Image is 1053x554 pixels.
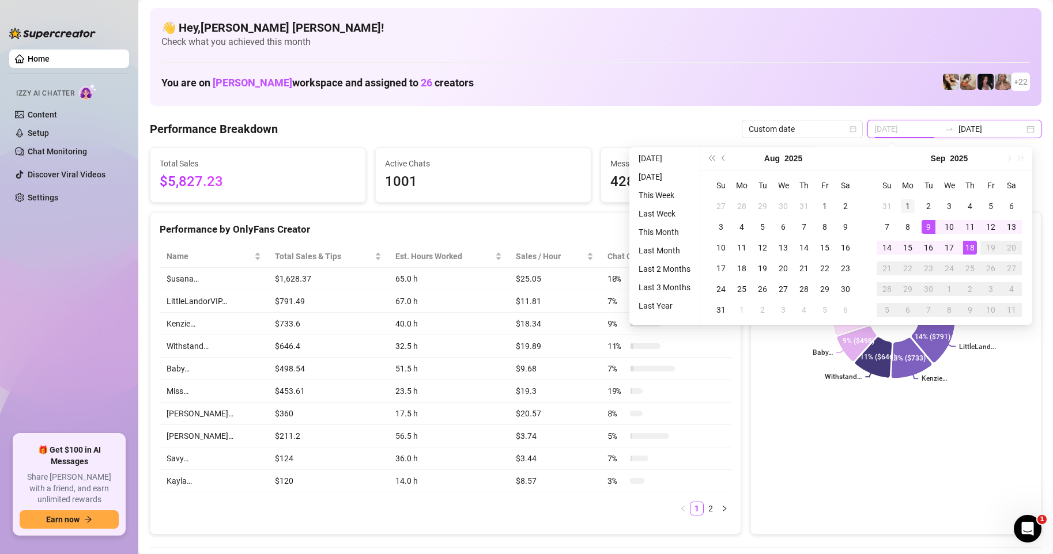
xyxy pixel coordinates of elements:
[818,199,832,213] div: 1
[980,196,1001,217] td: 2025-09-05
[939,299,960,320] td: 2025-10-08
[714,199,728,213] div: 27
[1001,258,1022,279] td: 2025-09-27
[980,237,1001,258] td: 2025-09-19
[634,299,695,313] li: Last Year
[388,335,509,358] td: 32.5 h
[1005,199,1018,213] div: 6
[880,220,894,234] div: 7
[945,124,954,134] span: to
[1005,261,1018,275] div: 27
[818,220,832,234] div: 8
[794,279,814,299] td: 2025-08-28
[160,380,268,403] td: Miss…
[395,250,493,263] div: Est. Hours Worked
[752,258,773,279] td: 2025-08-19
[388,403,509,425] td: 17.5 h
[610,157,807,170] span: Messages Sent
[950,147,968,170] button: Choose a year
[977,74,994,90] img: Baby (@babyyyybellaa)
[835,237,856,258] td: 2025-08-16
[268,403,388,425] td: $360
[1001,299,1022,320] td: 2025-10-11
[797,241,811,255] div: 14
[880,303,894,317] div: 5
[756,261,769,275] div: 19
[773,279,794,299] td: 2025-08-27
[814,175,835,196] th: Fr
[776,199,790,213] div: 30
[161,36,1030,48] span: Check what you achieved this month
[268,425,388,447] td: $211.2
[160,290,268,313] td: LittleLandorVIP…
[839,261,852,275] div: 23
[634,207,695,221] li: Last Week
[680,505,686,512] span: left
[839,282,852,296] div: 30
[918,196,939,217] td: 2025-09-02
[839,220,852,234] div: 9
[711,237,731,258] td: 2025-08-10
[28,128,49,138] a: Setup
[634,151,695,165] li: [DATE]
[960,279,980,299] td: 2025-10-02
[850,126,856,132] span: calendar
[918,237,939,258] td: 2025-09-16
[509,268,601,290] td: $25.05
[960,237,980,258] td: 2025-09-18
[794,258,814,279] td: 2025-08-21
[945,124,954,134] span: swap-right
[931,147,946,170] button: Choose a month
[711,217,731,237] td: 2025-08-03
[161,20,1030,36] h4: 👋 Hey, [PERSON_NAME] [PERSON_NAME] !
[711,299,731,320] td: 2025-08-31
[711,258,731,279] td: 2025-08-17
[980,175,1001,196] th: Fr
[773,299,794,320] td: 2025-09-03
[877,237,897,258] td: 2025-09-14
[1005,220,1018,234] div: 13
[773,196,794,217] td: 2025-07-30
[960,343,997,351] text: LittleLand...
[160,313,268,335] td: Kenzie…
[773,217,794,237] td: 2025-08-06
[752,299,773,320] td: 2025-09-02
[776,241,790,255] div: 13
[942,241,956,255] div: 17
[960,196,980,217] td: 2025-09-04
[963,282,977,296] div: 2
[160,171,356,193] span: $5,827.23
[268,245,388,268] th: Total Sales & Tips
[731,217,752,237] td: 2025-08-04
[1005,241,1018,255] div: 20
[756,199,769,213] div: 29
[922,199,935,213] div: 2
[735,220,749,234] div: 4
[897,175,918,196] th: Mo
[984,241,998,255] div: 19
[939,279,960,299] td: 2025-10-01
[794,196,814,217] td: 2025-07-31
[714,282,728,296] div: 24
[150,121,278,137] h4: Performance Breakdown
[939,196,960,217] td: 2025-09-03
[268,335,388,358] td: $646.4
[784,147,802,170] button: Choose a year
[509,290,601,313] td: $11.81
[607,295,626,308] span: 7 %
[756,220,769,234] div: 5
[960,175,980,196] th: Th
[922,241,935,255] div: 16
[942,282,956,296] div: 1
[814,258,835,279] td: 2025-08-22
[731,175,752,196] th: Mo
[939,237,960,258] td: 2025-09-17
[1001,196,1022,217] td: 2025-09-06
[509,403,601,425] td: $20.57
[28,193,58,202] a: Settings
[275,250,372,263] span: Total Sales & Tips
[268,268,388,290] td: $1,628.37
[601,245,731,268] th: Chat Conversion
[918,279,939,299] td: 2025-09-30
[721,505,728,512] span: right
